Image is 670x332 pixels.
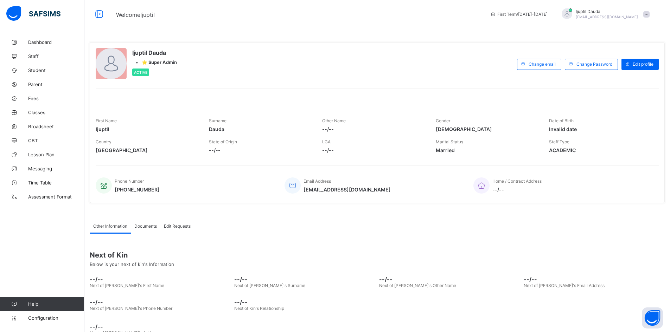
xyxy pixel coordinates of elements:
span: Edit Requests [164,223,191,229]
span: Broadsheet [28,124,84,129]
span: Country [96,139,111,144]
span: Surname [209,118,226,123]
span: Documents [134,223,157,229]
button: Open asap [642,307,663,328]
span: Fees [28,96,84,101]
img: safsims [6,6,60,21]
span: Time Table [28,180,84,185]
span: --/-- [234,299,375,306]
span: Ijuptil [96,126,198,132]
span: Email Address [304,178,331,184]
span: Next of [PERSON_NAME]'s Surname [234,283,305,288]
span: Next of [PERSON_NAME]'s First Name [90,283,164,288]
span: ACADEMIC [549,147,652,153]
span: Date of Birth [549,118,574,123]
span: --/-- [322,147,425,153]
span: State of Origin [209,139,237,144]
span: --/-- [322,126,425,132]
span: Welcome Ijuptil [116,11,155,18]
span: Active [134,70,147,74]
span: Help [28,301,84,307]
span: Invalid date [549,126,652,132]
span: Classes [28,110,84,115]
span: Gender [436,118,450,123]
span: Edit profile [633,61,653,67]
span: Dashboard [28,39,84,45]
span: Below is your next of kin's Information [90,261,174,267]
div: • [132,60,177,65]
span: Marital Status [436,139,463,144]
span: LGA [322,139,331,144]
span: Change Password [576,61,612,67]
span: Messaging [28,166,84,171]
span: Phone Number [115,178,144,184]
span: Other Name [322,118,346,123]
span: Home / Contract Address [492,178,542,184]
span: Change email [529,61,556,67]
span: Configuration [28,315,84,321]
span: Next of [PERSON_NAME]'s Other Name [379,283,456,288]
span: Other Information [93,223,127,229]
span: First Name [96,118,117,123]
span: session/term information [490,12,548,17]
span: Next of Kin [90,251,665,259]
span: Next of [PERSON_NAME]'s Email Address [524,283,605,288]
span: --/-- [492,187,542,193]
span: --/-- [379,276,520,283]
span: --/-- [90,299,231,306]
span: [EMAIL_ADDRESS][DOMAIN_NAME] [304,187,391,193]
span: [GEOGRAPHIC_DATA] [96,147,198,153]
div: Ijuptil Dauda [555,8,653,20]
span: Ijuptil Dauda [576,9,638,14]
span: Lesson Plan [28,152,84,157]
span: [PHONE_NUMBER] [115,187,160,193]
span: Next of Kin's Relationship [234,306,284,311]
span: [EMAIL_ADDRESS][DOMAIN_NAME] [576,15,638,19]
span: Next of [PERSON_NAME]'s Phone Number [90,306,172,311]
span: Assessment Format [28,194,84,200]
span: ⭐ Super Admin [142,60,177,65]
span: CBT [28,138,84,143]
span: Married [436,147,538,153]
span: Dauda [209,126,312,132]
span: --/-- [90,276,231,283]
span: [DEMOGRAPHIC_DATA] [436,126,538,132]
span: --/-- [90,323,665,330]
span: Ijuptil Dauda [132,49,177,56]
span: Parent [28,82,84,87]
span: --/-- [524,276,665,283]
span: Staff [28,53,84,59]
span: --/-- [234,276,375,283]
span: Staff Type [549,139,569,144]
span: Student [28,67,84,73]
span: --/-- [209,147,312,153]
